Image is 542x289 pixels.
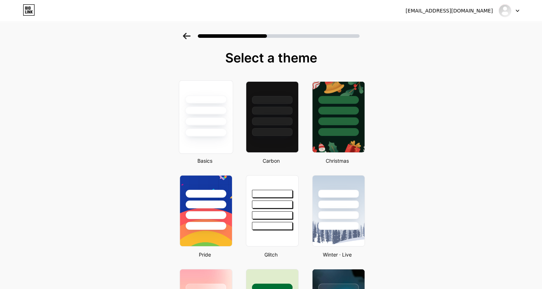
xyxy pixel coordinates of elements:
div: Basics [177,157,232,164]
div: Glitch [244,251,299,258]
div: [EMAIL_ADDRESS][DOMAIN_NAME] [406,7,493,15]
div: Select a theme [177,51,366,65]
img: ankurgte [498,4,512,17]
div: Pride [177,251,232,258]
div: Christmas [310,157,365,164]
div: Carbon [244,157,299,164]
div: Winter · Live [310,251,365,258]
